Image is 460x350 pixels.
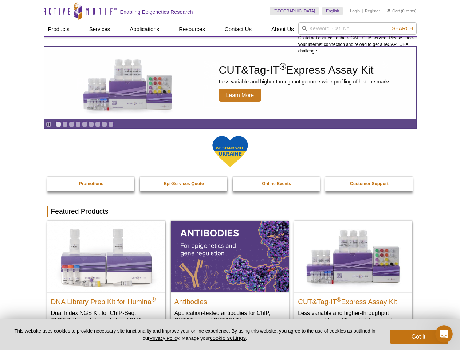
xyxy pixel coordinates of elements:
a: Customer Support [325,177,413,191]
p: Less variable and higher-throughput genome-wide profiling of histone marks [219,78,391,85]
article: CUT&Tag-IT Express Assay Kit [44,47,416,119]
a: Go to slide 8 [102,121,107,127]
h2: Featured Products [47,206,413,217]
a: Toggle autoplay [46,121,51,127]
a: CUT&Tag-IT Express Assay Kit CUT&Tag-IT®Express Assay Kit Less variable and higher-throughput gen... [44,47,416,119]
sup: ® [279,61,286,71]
h2: Antibodies [174,295,285,306]
a: Contact Us [220,22,256,36]
a: Applications [125,22,164,36]
a: Online Events [233,177,321,191]
strong: Customer Support [350,181,388,186]
li: (0 items) [387,7,417,15]
a: Resources [174,22,209,36]
button: cookie settings [210,335,246,341]
a: Cart [387,8,400,13]
p: Dual Index NGS Kit for ChIP-Seq, CUT&RUN, and ds methylated DNA assays. [51,309,162,331]
a: English [322,7,343,15]
strong: Epi-Services Quote [164,181,204,186]
sup: ® [337,296,341,302]
a: About Us [267,22,298,36]
img: All Antibodies [171,221,289,292]
h2: CUT&Tag-IT Express Assay Kit [219,65,391,75]
p: Application-tested antibodies for ChIP, CUT&Tag, and CUT&RUN. [174,309,285,324]
a: DNA Library Prep Kit for Illumina DNA Library Prep Kit for Illumina® Dual Index NGS Kit for ChIP-... [47,221,165,338]
img: DNA Library Prep Kit for Illumina [47,221,165,292]
a: CUT&Tag-IT® Express Assay Kit CUT&Tag-IT®Express Assay Kit Less variable and higher-throughput ge... [294,221,412,331]
img: CUT&Tag-IT Express Assay Kit [68,43,188,123]
input: Keyword, Cat. No. [298,22,417,35]
p: Less variable and higher-throughput genome-wide profiling of histone marks​. [298,309,409,324]
h2: DNA Library Prep Kit for Illumina [51,295,162,306]
p: This website uses cookies to provide necessary site functionality and improve your online experie... [12,328,378,342]
a: Go to slide 4 [75,121,81,127]
a: All Antibodies Antibodies Application-tested antibodies for ChIP, CUT&Tag, and CUT&RUN. [171,221,289,331]
a: Login [350,8,360,13]
a: Privacy Policy [149,335,179,341]
button: Search [390,25,415,32]
a: Register [365,8,380,13]
span: Search [392,26,413,31]
a: [GEOGRAPHIC_DATA] [270,7,319,15]
a: Products [44,22,74,36]
a: Go to slide 2 [62,121,68,127]
a: Go to slide 5 [82,121,87,127]
a: Go to slide 6 [89,121,94,127]
h2: Enabling Epigenetics Research [120,9,193,15]
li: | [362,7,363,15]
h2: CUT&Tag-IT Express Assay Kit [298,295,409,306]
img: Your Cart [387,9,390,12]
img: We Stand With Ukraine [212,135,248,168]
a: Go to slide 1 [56,121,61,127]
a: Services [85,22,115,36]
iframe: Intercom live chat [435,325,453,343]
a: Go to slide 7 [95,121,101,127]
a: Epi-Services Quote [140,177,228,191]
div: Could not connect to the reCAPTCHA service. Please check your internet connection and reload to g... [298,22,417,54]
strong: Online Events [262,181,291,186]
img: CUT&Tag-IT® Express Assay Kit [294,221,412,292]
strong: Promotions [79,181,103,186]
a: Go to slide 3 [69,121,74,127]
a: Go to slide 9 [108,121,114,127]
span: Learn More [219,89,262,102]
sup: ® [152,296,156,302]
button: Got it! [390,330,448,344]
a: Promotions [47,177,135,191]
